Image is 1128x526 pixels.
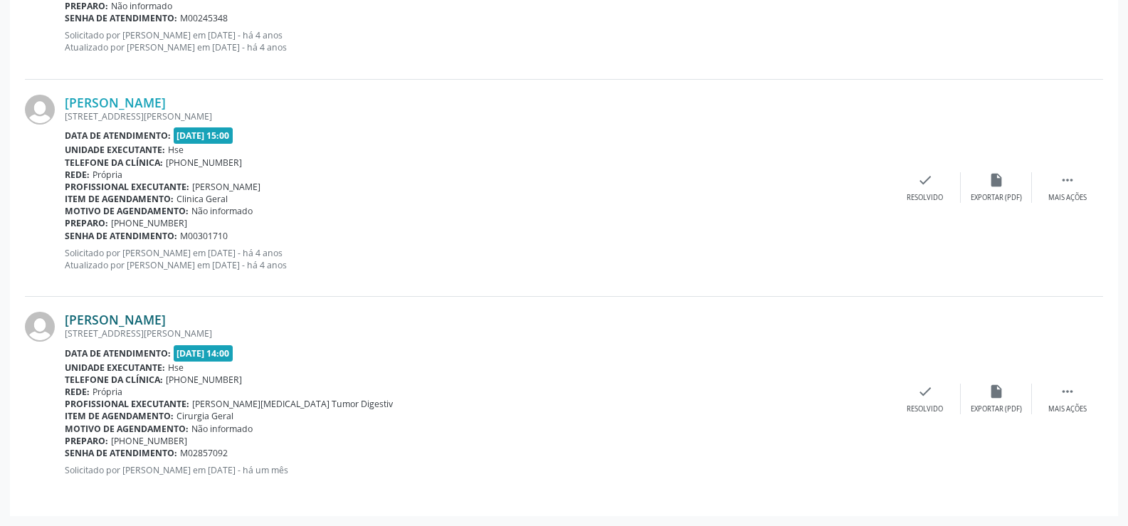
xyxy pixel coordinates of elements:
i: check [917,172,933,188]
span: [PERSON_NAME] [192,181,260,193]
b: Rede: [65,386,90,398]
b: Unidade executante: [65,144,165,156]
p: Solicitado por [PERSON_NAME] em [DATE] - há 4 anos Atualizado por [PERSON_NAME] em [DATE] - há 4 ... [65,247,890,271]
img: img [25,95,55,125]
span: Não informado [191,423,253,435]
b: Profissional executante: [65,181,189,193]
b: Motivo de agendamento: [65,205,189,217]
b: Item de agendamento: [65,193,174,205]
i:  [1060,384,1075,399]
i: insert_drive_file [989,384,1004,399]
div: Mais ações [1048,404,1087,414]
div: [STREET_ADDRESS][PERSON_NAME] [65,327,890,340]
span: Própria [93,169,122,181]
div: Exportar (PDF) [971,404,1022,414]
span: [PHONE_NUMBER] [111,217,187,229]
span: Própria [93,386,122,398]
b: Telefone da clínica: [65,157,163,169]
i: check [917,384,933,399]
p: Solicitado por [PERSON_NAME] em [DATE] - há um mês [65,464,890,476]
b: Profissional executante: [65,398,189,410]
span: M02857092 [180,447,228,459]
span: [PHONE_NUMBER] [111,435,187,447]
b: Senha de atendimento: [65,12,177,24]
span: [DATE] 14:00 [174,345,233,362]
i: insert_drive_file [989,172,1004,188]
span: [PHONE_NUMBER] [166,157,242,169]
span: Cirurgia Geral [176,410,233,422]
span: Clinica Geral [176,193,228,205]
b: Data de atendimento: [65,347,171,359]
b: Data de atendimento: [65,130,171,142]
b: Senha de atendimento: [65,447,177,459]
a: [PERSON_NAME] [65,312,166,327]
div: [STREET_ADDRESS][PERSON_NAME] [65,110,890,122]
span: [PERSON_NAME][MEDICAL_DATA] Tumor Digestiv [192,398,393,410]
div: Resolvido [907,404,943,414]
b: Preparo: [65,435,108,447]
b: Telefone da clínica: [65,374,163,386]
span: M00245348 [180,12,228,24]
span: [PHONE_NUMBER] [166,374,242,386]
div: Resolvido [907,193,943,203]
span: M00301710 [180,230,228,242]
span: Não informado [191,205,253,217]
b: Motivo de agendamento: [65,423,189,435]
span: [DATE] 15:00 [174,127,233,144]
i:  [1060,172,1075,188]
b: Unidade executante: [65,362,165,374]
img: img [25,312,55,342]
a: [PERSON_NAME] [65,95,166,110]
span: Hse [168,362,184,374]
b: Rede: [65,169,90,181]
p: Solicitado por [PERSON_NAME] em [DATE] - há 4 anos Atualizado por [PERSON_NAME] em [DATE] - há 4 ... [65,29,890,53]
b: Senha de atendimento: [65,230,177,242]
b: Preparo: [65,217,108,229]
div: Mais ações [1048,193,1087,203]
b: Item de agendamento: [65,410,174,422]
span: Hse [168,144,184,156]
div: Exportar (PDF) [971,193,1022,203]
